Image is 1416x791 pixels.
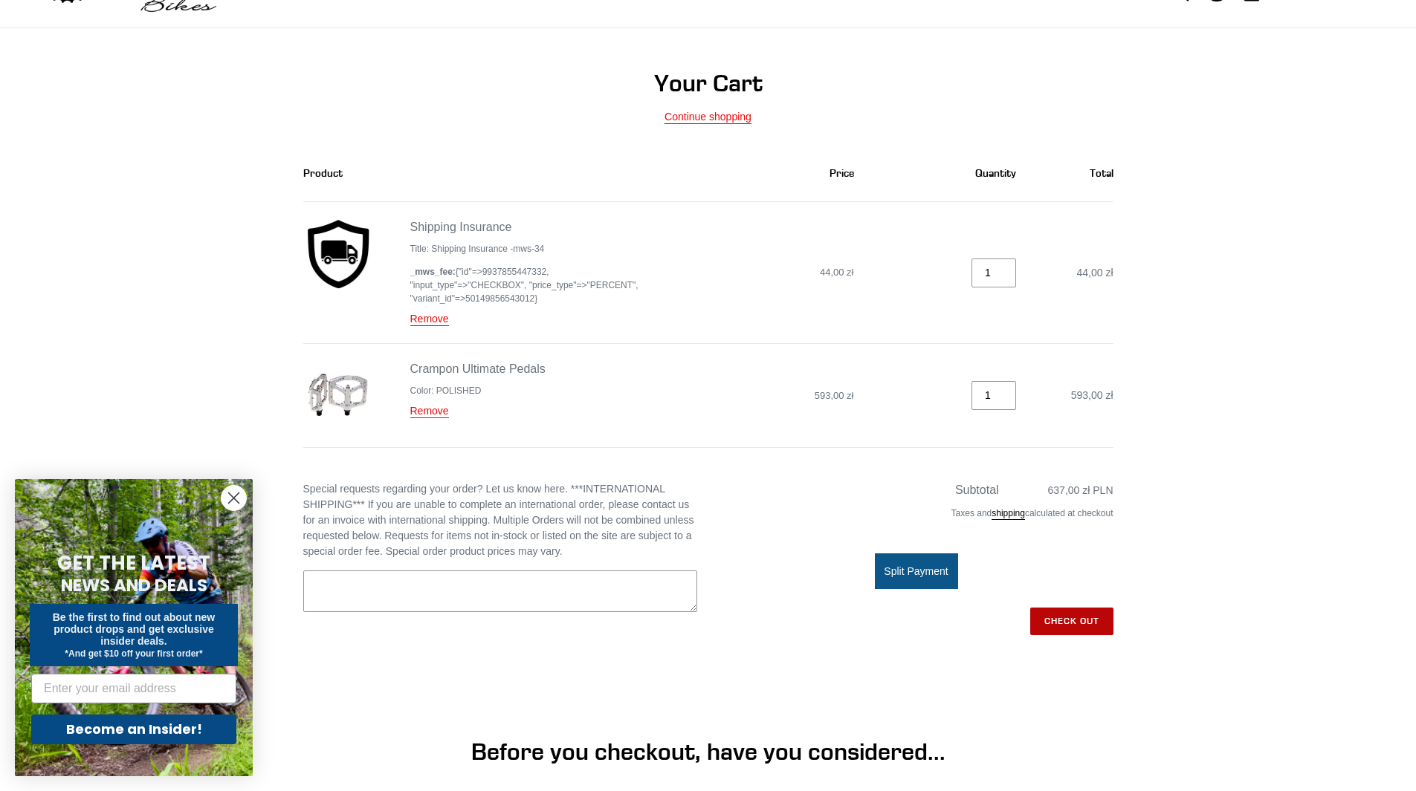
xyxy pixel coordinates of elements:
input: Check out [1030,608,1113,634]
span: 593,00 zł [815,390,854,401]
span: GET THE LATEST [57,550,210,576]
span: 593,00 zł [1071,389,1113,401]
button: Close dialog [221,485,247,511]
button: Split Payment [875,553,958,589]
label: Special requests regarding your order? Let us know here. ***INTERNATIONAL SHIPPING*** If you are ... [303,481,697,559]
span: Subtotal [955,484,999,496]
th: Price [667,145,870,202]
img: Crampon Ultimate Pedals [303,360,374,431]
a: Remove Crampon Ultimate Pedals - POLISHED [410,405,449,418]
th: Total [1032,145,1113,202]
ul: Product details [410,239,652,305]
div: Taxes and calculated at checkout [720,499,1113,535]
a: Crampon Ultimate Pedals [410,362,546,375]
iframe: PayPal-paypal [720,663,1113,695]
span: *And get $10 off your first order* [65,648,202,659]
h1: Your Cart [303,69,1113,97]
li: Color: POLISHED [410,384,546,397]
span: 637,00 zł PLN [1048,484,1113,496]
a: Shipping Insurance [410,221,512,233]
button: Become an Insider! [31,714,236,744]
th: Product [303,145,668,202]
span: _mws_fee: [410,267,456,277]
a: Continue shopping [665,111,751,124]
ul: Product details [410,381,546,397]
a: shipping [992,508,1025,520]
span: Be the first to find out about new product drops and get exclusive insider deals. [53,611,216,647]
span: Split Payment [884,565,948,577]
h1: Before you checkout, have you considered... [344,738,1073,766]
li: Title: Shipping Insurance -mws-34 [410,242,652,255]
span: NEWS AND DEALS [61,573,207,597]
input: Enter your email address [31,674,236,703]
span: 44,00 zł [820,267,853,278]
span: 44,00 zł [1076,267,1113,279]
th: Quantity [870,145,1032,202]
span: {"id"=>9937855447332, "input_type"=>"CHECKBOX", "price_type"=>"PERCENT", "variant_id"=>5014985654... [410,267,639,304]
a: Remove Shipping Insurance - Shipping Insurance -mws-34 [410,313,449,326]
